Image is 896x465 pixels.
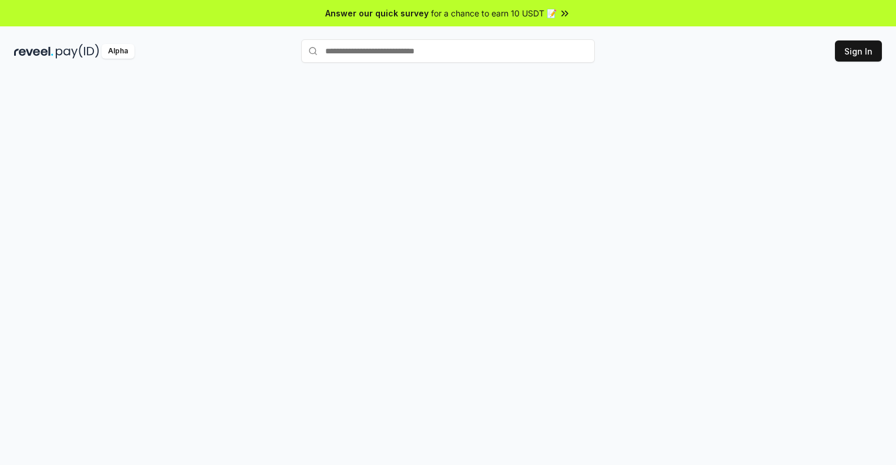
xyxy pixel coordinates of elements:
[102,44,134,59] div: Alpha
[325,7,429,19] span: Answer our quick survey
[431,7,557,19] span: for a chance to earn 10 USDT 📝
[56,44,99,59] img: pay_id
[14,44,53,59] img: reveel_dark
[835,40,882,62] button: Sign In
